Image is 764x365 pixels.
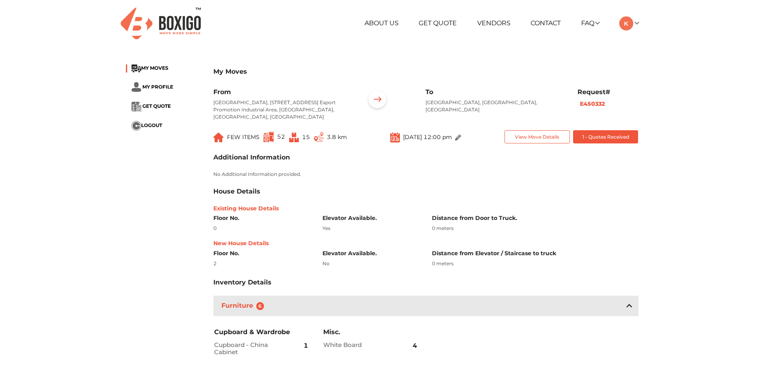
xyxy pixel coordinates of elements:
[214,328,310,336] h3: Cupboard & Wardrobe
[426,99,565,113] p: [GEOGRAPHIC_DATA], [GEOGRAPHIC_DATA], [GEOGRAPHIC_DATA]
[213,171,638,178] p: No Additional Information provided.
[322,215,420,222] h6: Elevator Available.
[213,260,311,267] div: 2
[578,99,607,109] button: E450332
[426,88,565,96] h6: To
[213,240,638,247] h6: New House Details
[304,336,308,355] span: 1
[213,188,260,195] h3: House Details
[302,133,310,141] span: 15
[455,135,461,141] img: ...
[580,100,605,107] b: E450332
[322,260,420,267] div: No
[432,250,638,257] h6: Distance from Elevator / Staircase to truck
[578,88,638,96] h6: Request#
[132,65,141,73] img: ...
[213,250,311,257] h6: Floor No.
[390,132,400,143] img: ...
[213,215,311,222] h6: Floor No.
[432,225,638,232] div: 0 meters
[263,132,274,142] img: ...
[220,300,269,312] h3: Furniture
[213,88,353,96] h6: From
[213,205,638,212] h6: Existing House Details
[413,336,417,355] span: 4
[132,121,162,131] button: ...LOGOUT
[142,84,173,90] span: MY PROFILE
[419,19,457,27] a: Get Quote
[214,341,286,356] h2: Cupboard - China Cabinet
[132,65,168,71] a: ...MY MOVES
[573,130,638,143] button: 1 - Quotes Received
[322,225,420,232] div: Yes
[132,121,141,131] img: ...
[213,153,290,161] h3: Additional Information
[141,122,162,128] span: LOGOUT
[132,82,141,92] img: ...
[403,133,452,140] span: [DATE] 12:00 pm
[121,8,201,39] img: Boxigo
[142,103,171,109] span: GET QUOTE
[132,84,173,90] a: ... MY PROFILE
[213,99,353,121] p: [GEOGRAPHIC_DATA], [STREET_ADDRESS] Export Promotion Industrial Area, [GEOGRAPHIC_DATA], [GEOGRAP...
[314,132,324,142] img: ...
[213,68,638,75] h3: My Moves
[213,278,272,286] h3: Inventory Details
[132,102,141,111] img: ...
[289,133,299,142] img: ...
[322,250,420,257] h6: Elevator Available.
[256,302,264,310] span: 6
[213,133,224,142] img: ...
[213,225,311,232] div: 0
[141,65,168,71] span: MY MOVES
[531,19,561,27] a: Contact
[365,19,399,27] a: About Us
[365,88,390,113] img: ...
[323,341,395,349] h2: White Board
[581,19,599,27] a: FAQ
[477,19,511,27] a: Vendors
[505,130,570,143] button: View Move Details
[277,133,285,140] span: 52
[327,133,347,141] span: 3.8 km
[227,133,259,141] span: FEW ITEMS
[432,260,638,267] div: 0 meters
[323,328,419,336] h3: Misc.
[432,215,638,222] h6: Distance from Door to Truck.
[132,103,171,109] a: ... GET QUOTE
